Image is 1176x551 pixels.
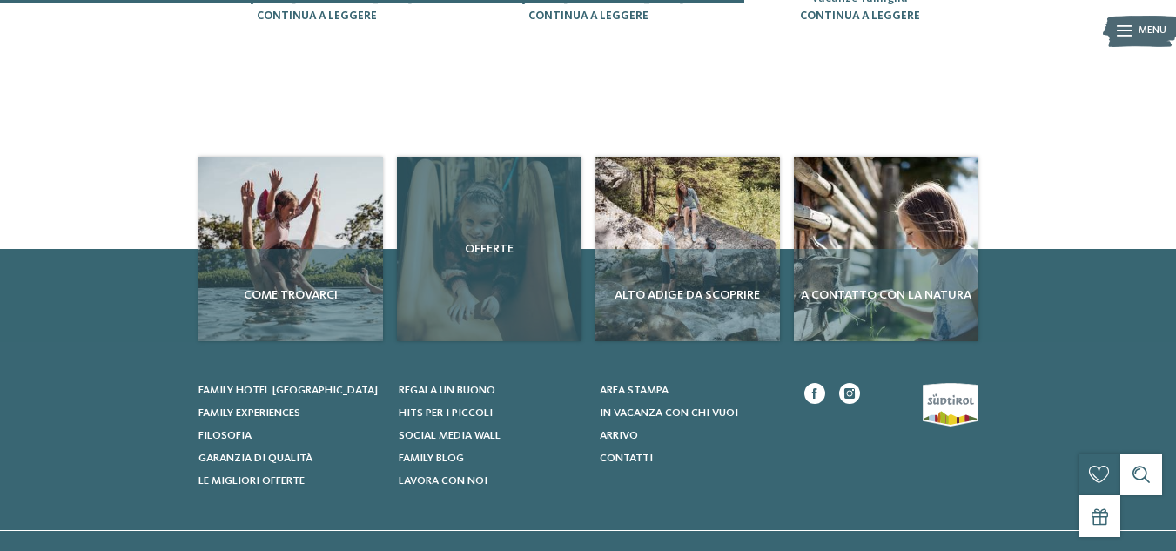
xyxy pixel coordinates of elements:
[399,451,582,467] a: Family Blog
[602,286,773,304] span: Alto Adige da scoprire
[205,286,376,304] span: Come trovarci
[198,428,382,444] a: Filosofia
[404,240,575,258] span: Offerte
[198,430,252,441] span: Filosofia
[198,475,305,487] span: Le migliori offerte
[198,453,312,464] span: Garanzia di qualità
[399,428,582,444] a: Social Media Wall
[399,475,487,487] span: Lavora con noi
[399,474,582,489] a: Lavora con noi
[600,406,783,421] a: In vacanza con chi vuoi
[800,10,920,22] a: continua a leggere
[399,385,495,396] span: Regala un buono
[198,406,382,421] a: Family experiences
[399,383,582,399] a: Regala un buono
[399,406,582,421] a: Hits per i piccoli
[600,453,653,464] span: Contatti
[600,430,638,441] span: Arrivo
[198,451,382,467] a: Garanzia di qualità
[397,157,581,341] a: 404 Offerte
[198,407,300,419] span: Family experiences
[399,430,501,441] span: Social Media Wall
[399,407,493,419] span: Hits per i piccoli
[595,157,780,341] a: 404 Alto Adige da scoprire
[600,383,783,399] a: Area stampa
[528,10,648,22] a: continua a leggere
[595,157,780,341] img: 404
[794,157,978,341] img: 404
[257,10,377,22] a: continua a leggere
[600,428,783,444] a: Arrivo
[794,157,978,341] a: 404 A contatto con la natura
[600,385,669,396] span: Area stampa
[198,157,383,341] a: 404 Come trovarci
[801,286,971,304] span: A contatto con la natura
[600,407,738,419] span: In vacanza con chi vuoi
[198,383,382,399] a: Family hotel [GEOGRAPHIC_DATA]
[600,451,783,467] a: Contatti
[198,157,383,341] img: 404
[198,385,378,396] span: Family hotel [GEOGRAPHIC_DATA]
[198,474,382,489] a: Le migliori offerte
[399,453,464,464] span: Family Blog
